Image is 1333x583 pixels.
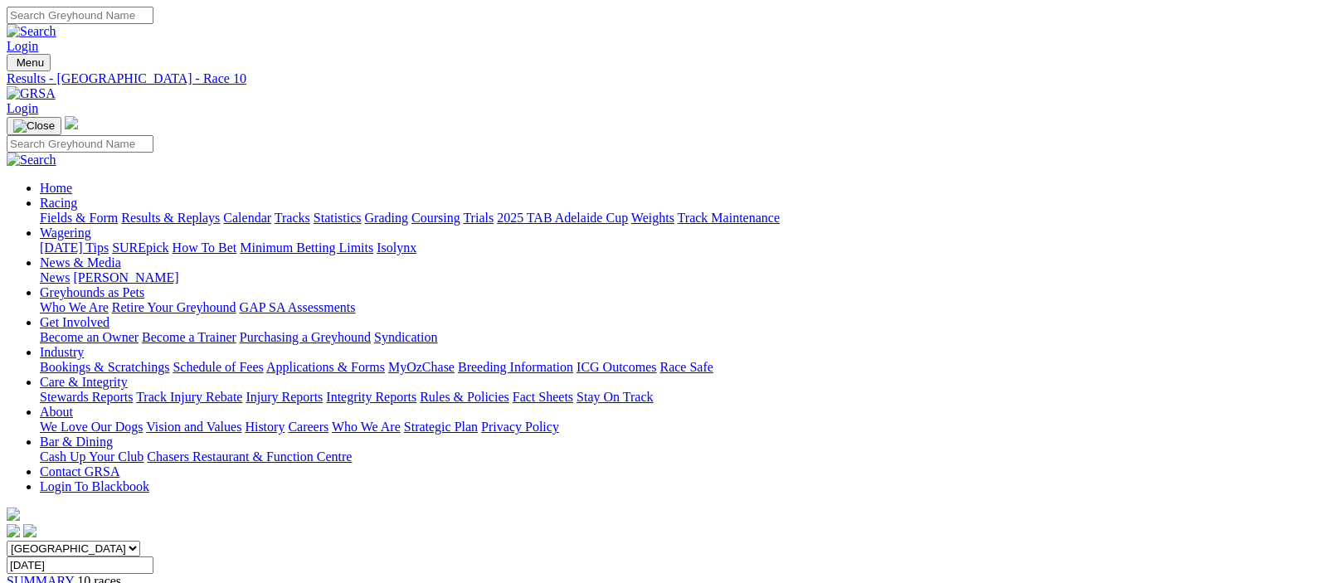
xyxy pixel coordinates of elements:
[40,196,77,210] a: Racing
[404,420,478,434] a: Strategic Plan
[481,420,559,434] a: Privacy Policy
[40,226,91,240] a: Wagering
[7,71,1326,86] a: Results - [GEOGRAPHIC_DATA] - Race 10
[631,211,674,225] a: Weights
[240,240,373,255] a: Minimum Betting Limits
[7,54,51,71] button: Toggle navigation
[40,255,121,270] a: News & Media
[40,449,144,464] a: Cash Up Your Club
[40,449,1326,464] div: Bar & Dining
[65,116,78,129] img: logo-grsa-white.png
[245,420,285,434] a: History
[146,420,241,434] a: Vision and Values
[463,211,494,225] a: Trials
[73,270,178,284] a: [PERSON_NAME]
[40,211,118,225] a: Fields & Form
[678,211,780,225] a: Track Maintenance
[223,211,271,225] a: Calendar
[497,211,628,225] a: 2025 TAB Adelaide Cup
[513,390,573,404] a: Fact Sheets
[40,435,113,449] a: Bar & Dining
[112,300,236,314] a: Retire Your Greyhound
[112,240,168,255] a: SUREpick
[40,270,70,284] a: News
[40,300,109,314] a: Who We Are
[7,508,20,521] img: logo-grsa-white.png
[7,24,56,39] img: Search
[659,360,713,374] a: Race Safe
[7,117,61,135] button: Toggle navigation
[40,420,143,434] a: We Love Our Dogs
[40,285,144,299] a: Greyhounds as Pets
[173,240,237,255] a: How To Bet
[142,330,236,344] a: Become a Trainer
[7,7,153,24] input: Search
[420,390,509,404] a: Rules & Policies
[40,330,1326,345] div: Get Involved
[411,211,460,225] a: Coursing
[40,479,149,493] a: Login To Blackbook
[40,300,1326,315] div: Greyhounds as Pets
[314,211,362,225] a: Statistics
[458,360,573,374] a: Breeding Information
[275,211,310,225] a: Tracks
[173,360,263,374] a: Schedule of Fees
[147,449,352,464] a: Chasers Restaurant & Function Centre
[40,390,1326,405] div: Care & Integrity
[40,420,1326,435] div: About
[7,101,38,115] a: Login
[121,211,220,225] a: Results & Replays
[7,39,38,53] a: Login
[7,556,153,574] input: Select date
[7,135,153,153] input: Search
[240,330,371,344] a: Purchasing a Greyhound
[374,330,437,344] a: Syndication
[7,86,56,101] img: GRSA
[332,420,401,434] a: Who We Are
[17,56,44,69] span: Menu
[40,405,73,419] a: About
[40,240,109,255] a: [DATE] Tips
[7,153,56,168] img: Search
[246,390,323,404] a: Injury Reports
[40,360,1326,375] div: Industry
[576,360,656,374] a: ICG Outcomes
[326,390,416,404] a: Integrity Reports
[576,390,653,404] a: Stay On Track
[40,211,1326,226] div: Racing
[40,315,109,329] a: Get Involved
[377,240,416,255] a: Isolynx
[23,524,36,537] img: twitter.svg
[240,300,356,314] a: GAP SA Assessments
[40,270,1326,285] div: News & Media
[136,390,242,404] a: Track Injury Rebate
[13,119,55,133] img: Close
[266,360,385,374] a: Applications & Forms
[7,524,20,537] img: facebook.svg
[40,390,133,404] a: Stewards Reports
[40,360,169,374] a: Bookings & Scratchings
[40,330,139,344] a: Become an Owner
[40,181,72,195] a: Home
[288,420,328,434] a: Careers
[40,345,84,359] a: Industry
[40,464,119,479] a: Contact GRSA
[365,211,408,225] a: Grading
[40,375,128,389] a: Care & Integrity
[388,360,455,374] a: MyOzChase
[40,240,1326,255] div: Wagering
